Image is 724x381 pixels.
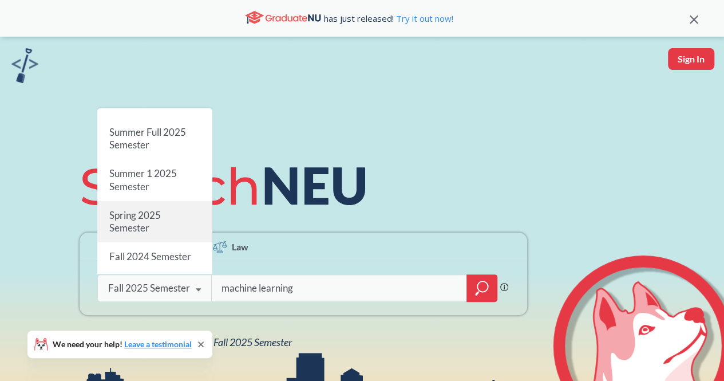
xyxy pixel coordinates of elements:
[109,85,176,109] span: Summer 2 2025 Semester
[324,12,453,25] span: has just released!
[108,336,292,348] span: View all classes for
[220,276,458,300] input: Class, professor, course number, "phrase"
[394,13,453,24] a: Try it out now!
[192,336,292,348] span: NEU Fall 2025 Semester
[11,48,38,83] img: sandbox logo
[109,209,160,234] span: Spring 2025 Semester
[108,282,190,294] div: Fall 2025 Semester
[109,126,185,151] span: Summer Full 2025 Semester
[11,48,38,87] a: sandbox logo
[466,274,497,302] div: magnifying glass
[53,340,192,348] span: We need your help!
[475,280,489,296] svg: magnifying glass
[109,251,191,263] span: Fall 2024 Semester
[232,240,248,253] span: Law
[124,339,192,349] a: Leave a testimonial
[109,168,176,193] span: Summer 1 2025 Semester
[668,48,714,70] button: Sign In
